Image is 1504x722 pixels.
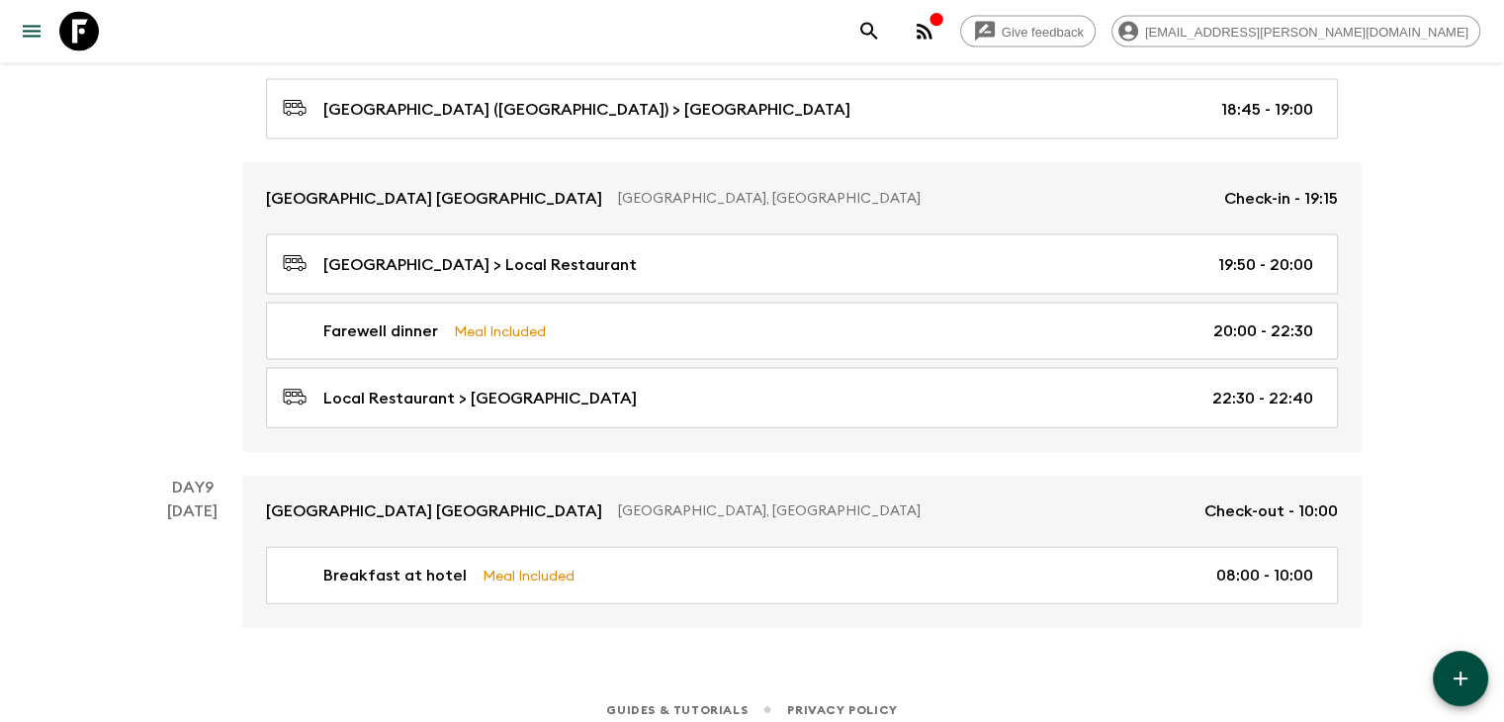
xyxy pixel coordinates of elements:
[323,564,467,587] p: Breakfast at hotel
[323,253,637,277] p: [GEOGRAPHIC_DATA] > Local Restaurant
[1216,564,1313,587] p: 08:00 - 10:00
[12,12,51,51] button: menu
[849,12,889,51] button: search adventures
[787,699,897,721] a: Privacy Policy
[323,319,438,343] p: Farewell dinner
[266,499,602,523] p: [GEOGRAPHIC_DATA] [GEOGRAPHIC_DATA]
[618,189,1208,209] p: [GEOGRAPHIC_DATA], [GEOGRAPHIC_DATA]
[1134,25,1479,40] span: [EMAIL_ADDRESS][PERSON_NAME][DOMAIN_NAME]
[960,16,1096,47] a: Give feedback
[991,25,1095,40] span: Give feedback
[242,163,1362,234] a: [GEOGRAPHIC_DATA] [GEOGRAPHIC_DATA][GEOGRAPHIC_DATA], [GEOGRAPHIC_DATA]Check-in - 19:15
[242,476,1362,547] a: [GEOGRAPHIC_DATA] [GEOGRAPHIC_DATA][GEOGRAPHIC_DATA], [GEOGRAPHIC_DATA]Check-out - 10:00
[1218,253,1313,277] p: 19:50 - 20:00
[1213,319,1313,343] p: 20:00 - 22:30
[143,476,242,499] p: Day 9
[1221,98,1313,122] p: 18:45 - 19:00
[483,565,575,587] p: Meal Included
[1204,499,1338,523] p: Check-out - 10:00
[266,187,602,211] p: [GEOGRAPHIC_DATA] [GEOGRAPHIC_DATA]
[266,79,1338,139] a: [GEOGRAPHIC_DATA] ([GEOGRAPHIC_DATA]) > [GEOGRAPHIC_DATA]18:45 - 19:00
[606,699,748,721] a: Guides & Tutorials
[266,234,1338,295] a: [GEOGRAPHIC_DATA] > Local Restaurant19:50 - 20:00
[618,501,1189,521] p: [GEOGRAPHIC_DATA], [GEOGRAPHIC_DATA]
[454,320,546,342] p: Meal Included
[1224,187,1338,211] p: Check-in - 19:15
[1212,387,1313,410] p: 22:30 - 22:40
[1111,16,1480,47] div: [EMAIL_ADDRESS][PERSON_NAME][DOMAIN_NAME]
[323,98,850,122] p: [GEOGRAPHIC_DATA] ([GEOGRAPHIC_DATA]) > [GEOGRAPHIC_DATA]
[323,387,637,410] p: Local Restaurant > [GEOGRAPHIC_DATA]
[266,547,1338,604] a: Breakfast at hotelMeal Included08:00 - 10:00
[167,499,218,628] div: [DATE]
[266,303,1338,360] a: Farewell dinnerMeal Included20:00 - 22:30
[266,368,1338,428] a: Local Restaurant > [GEOGRAPHIC_DATA]22:30 - 22:40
